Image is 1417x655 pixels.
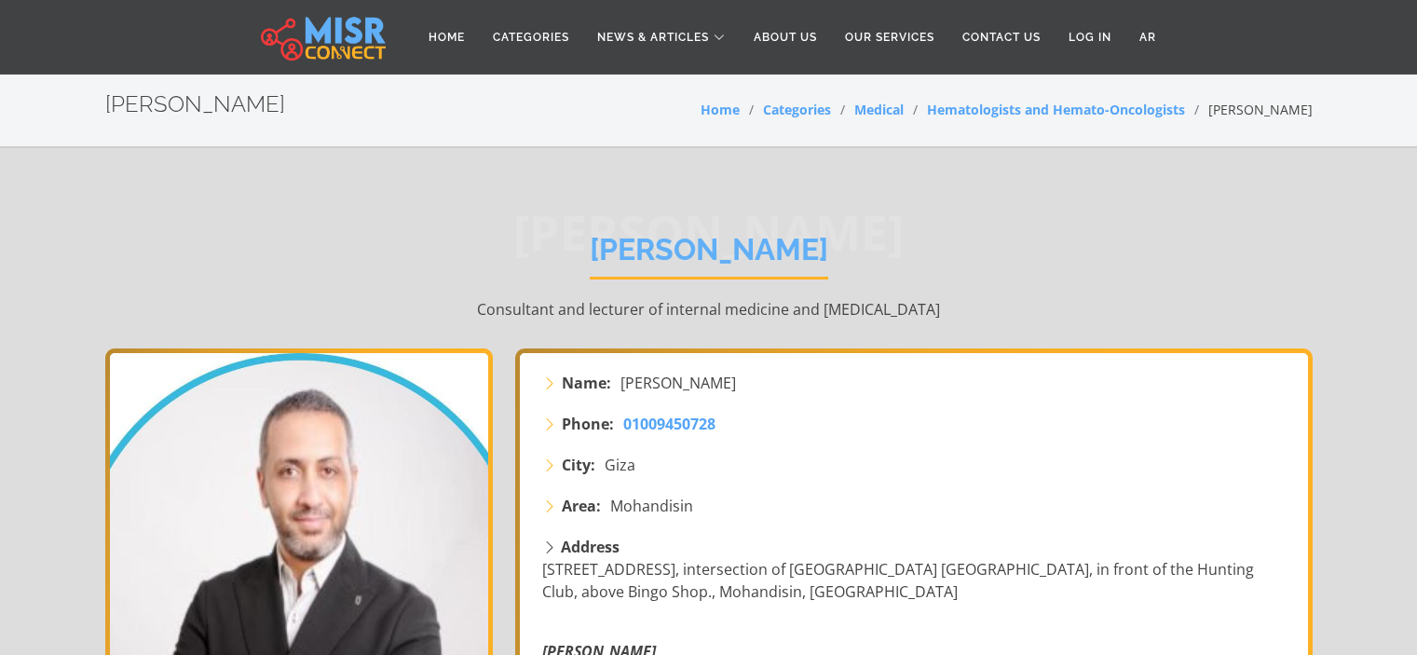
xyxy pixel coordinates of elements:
a: Categories [479,20,583,55]
a: Hematologists and Hemato-Oncologists [927,101,1185,118]
a: Our Services [831,20,948,55]
span: Mohandisin [610,495,693,517]
strong: Address [561,537,620,557]
a: Medical [854,101,904,118]
a: Home [415,20,479,55]
span: Giza [605,454,635,476]
a: News & Articles [583,20,740,55]
p: Consultant and lecturer of internal medicine and [MEDICAL_DATA] [105,298,1313,321]
strong: Phone: [562,413,614,435]
a: Contact Us [948,20,1055,55]
strong: Area: [562,495,601,517]
span: [PERSON_NAME] [620,372,736,394]
img: main.misr_connect [261,14,386,61]
strong: City: [562,454,595,476]
span: News & Articles [597,29,709,46]
span: [STREET_ADDRESS], intersection of [GEOGRAPHIC_DATA] [GEOGRAPHIC_DATA], in front of the Hunting Cl... [542,559,1254,602]
h2: [PERSON_NAME] [105,91,285,118]
strong: Name: [562,372,611,394]
a: AR [1125,20,1170,55]
li: [PERSON_NAME] [1185,100,1313,119]
span: 01009450728 [623,414,715,434]
h1: [PERSON_NAME] [590,232,828,280]
a: About Us [740,20,831,55]
a: Home [701,101,740,118]
a: Categories [763,101,831,118]
a: 01009450728 [623,413,715,435]
a: Log in [1055,20,1125,55]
